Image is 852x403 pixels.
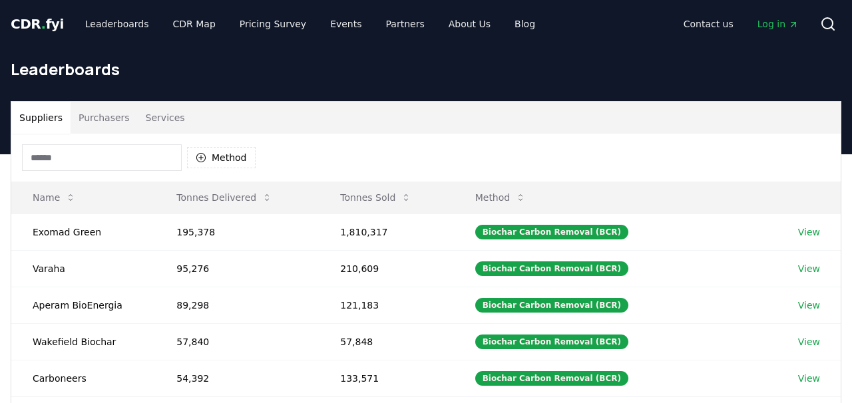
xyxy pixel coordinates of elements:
button: Suppliers [11,102,71,134]
div: Biochar Carbon Removal (BCR) [475,371,628,386]
td: 57,840 [155,323,319,360]
td: 210,609 [319,250,453,287]
a: CDR Map [162,12,226,36]
td: 195,378 [155,213,319,250]
td: Varaha [11,250,155,287]
button: Tonnes Sold [329,184,422,211]
td: 1,810,317 [319,213,453,250]
td: 121,183 [319,287,453,323]
button: Name [22,184,87,211]
a: View [798,335,820,348]
a: Pricing Survey [229,12,317,36]
div: Biochar Carbon Removal (BCR) [475,261,628,276]
a: CDR.fyi [11,15,64,33]
a: View [798,299,820,312]
td: 57,848 [319,323,453,360]
div: Biochar Carbon Removal (BCR) [475,335,628,349]
a: Contact us [673,12,744,36]
td: Aperam BioEnergia [11,287,155,323]
a: View [798,225,820,239]
a: Events [319,12,372,36]
td: 95,276 [155,250,319,287]
h1: Leaderboards [11,59,841,80]
a: View [798,262,820,275]
a: Log in [747,12,809,36]
button: Purchasers [71,102,138,134]
div: Biochar Carbon Removal (BCR) [475,298,628,313]
nav: Main [673,12,809,36]
a: Leaderboards [75,12,160,36]
a: About Us [438,12,501,36]
td: Wakefield Biochar [11,323,155,360]
button: Tonnes Delivered [166,184,283,211]
button: Services [138,102,193,134]
span: . [41,16,46,32]
td: 133,571 [319,360,453,396]
div: Biochar Carbon Removal (BCR) [475,225,628,239]
button: Method [465,184,537,211]
nav: Main [75,12,546,36]
span: CDR fyi [11,16,64,32]
a: View [798,372,820,385]
button: Method [187,147,256,168]
td: Exomad Green [11,213,155,250]
td: 89,298 [155,287,319,323]
span: Log in [757,17,799,31]
a: Partners [375,12,435,36]
td: Carboneers [11,360,155,396]
a: Blog [504,12,546,36]
td: 54,392 [155,360,319,396]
